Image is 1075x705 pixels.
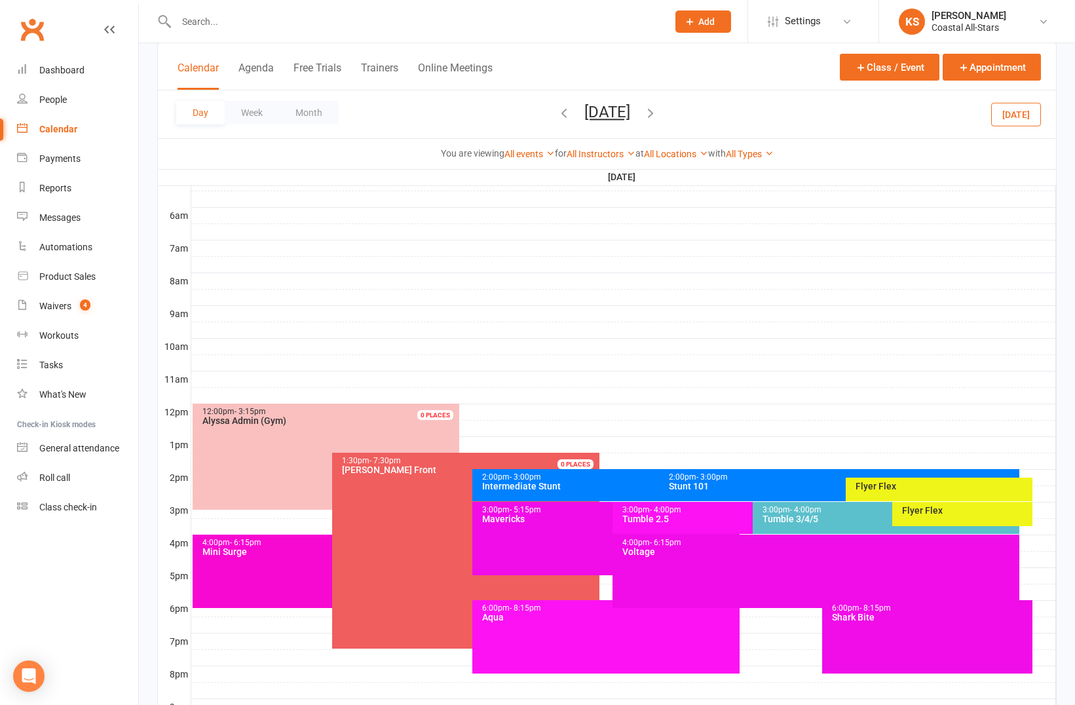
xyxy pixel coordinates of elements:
button: Appointment [943,54,1041,81]
div: What's New [39,389,86,400]
div: 0 PLACES [557,459,594,469]
a: Reports [17,174,138,203]
button: Online Meetings [418,62,493,90]
div: 3:00pm [481,506,737,514]
div: [PERSON_NAME] [932,10,1006,22]
a: Class kiosk mode [17,493,138,522]
div: Shark Bite [831,613,1030,622]
span: - 8:15pm [510,603,541,613]
div: Coastal All-Stars [932,22,1006,33]
a: People [17,85,138,115]
div: Workouts [39,330,79,341]
th: 6pm [158,600,191,617]
div: 6:00pm [831,604,1030,613]
th: 8am [158,273,191,289]
span: - 4:00pm [650,505,681,514]
div: Tasks [39,360,63,370]
div: Tumble 3/4/5 [762,514,1017,524]
th: [DATE] [191,169,1056,185]
input: Search... [172,12,658,31]
th: 4pm [158,535,191,551]
div: Payments [39,153,81,164]
div: 2:00pm [668,473,1017,482]
div: Messages [39,212,81,223]
a: Calendar [17,115,138,144]
th: 3pm [158,502,191,518]
button: [DATE] [584,103,630,121]
a: Waivers 4 [17,292,138,321]
span: - 8:15pm [859,603,891,613]
span: Add [698,16,715,27]
a: General attendance kiosk mode [17,434,138,463]
a: Messages [17,203,138,233]
div: 12:00pm [202,408,457,416]
div: Class check-in [39,502,97,512]
div: Calendar [39,124,77,134]
span: - 3:00pm [696,472,728,482]
div: Roll call [39,472,70,483]
a: Roll call [17,463,138,493]
th: 2pm [158,469,191,486]
div: 4:00pm [202,539,457,547]
a: Payments [17,144,138,174]
span: Settings [785,7,821,36]
div: Voltage [622,547,1017,556]
th: 9am [158,305,191,322]
button: Week [225,101,279,124]
div: Intermediate Stunt [481,482,830,491]
button: Add [675,10,731,33]
strong: for [555,148,567,159]
span: - 4:00pm [790,505,821,514]
div: Automations [39,242,92,252]
button: [DATE] [991,102,1041,126]
a: All events [504,149,555,159]
div: Reports [39,183,71,193]
span: - 6:15pm [650,538,681,547]
span: - 5:15pm [510,505,541,514]
div: Waivers [39,301,71,311]
span: 4 [80,299,90,311]
button: Day [176,101,225,124]
span: - 3:00pm [510,472,541,482]
span: - 7:30pm [369,456,401,465]
button: Month [279,101,339,124]
button: Trainers [361,62,398,90]
a: Automations [17,233,138,262]
a: What's New [17,380,138,410]
div: Tumble 2.5 [622,514,877,524]
th: 12pm [158,404,191,420]
strong: with [708,148,726,159]
div: Aqua [481,613,737,622]
th: 7pm [158,633,191,649]
th: 5pm [158,567,191,584]
div: KS [899,9,925,35]
th: 7am [158,240,191,256]
a: Dashboard [17,56,138,85]
button: Agenda [238,62,274,90]
span: Alyssa Admin (Gym) [202,415,286,426]
span: - 6:15pm [230,538,261,547]
div: Mini Surge [202,547,457,556]
div: Dashboard [39,65,85,75]
div: People [39,94,67,105]
div: 0 PLACES [417,410,453,420]
th: 11am [158,371,191,387]
div: 3:00pm [762,506,1017,514]
div: 2:00pm [481,473,830,482]
button: Class / Event [840,54,939,81]
th: 6am [158,207,191,223]
div: Flyer Flex [901,506,1030,515]
a: Workouts [17,321,138,351]
div: Open Intercom Messenger [13,660,45,692]
a: All Types [726,149,774,159]
div: 4:00pm [622,539,1017,547]
strong: You are viewing [441,148,504,159]
div: Mavericks [481,514,737,524]
div: Product Sales [39,271,96,282]
a: All Instructors [567,149,635,159]
div: 1:30pm [341,457,597,465]
strong: at [635,148,644,159]
a: Tasks [17,351,138,380]
span: [PERSON_NAME] Front [342,465,436,475]
div: Stunt 101 [668,482,1017,491]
